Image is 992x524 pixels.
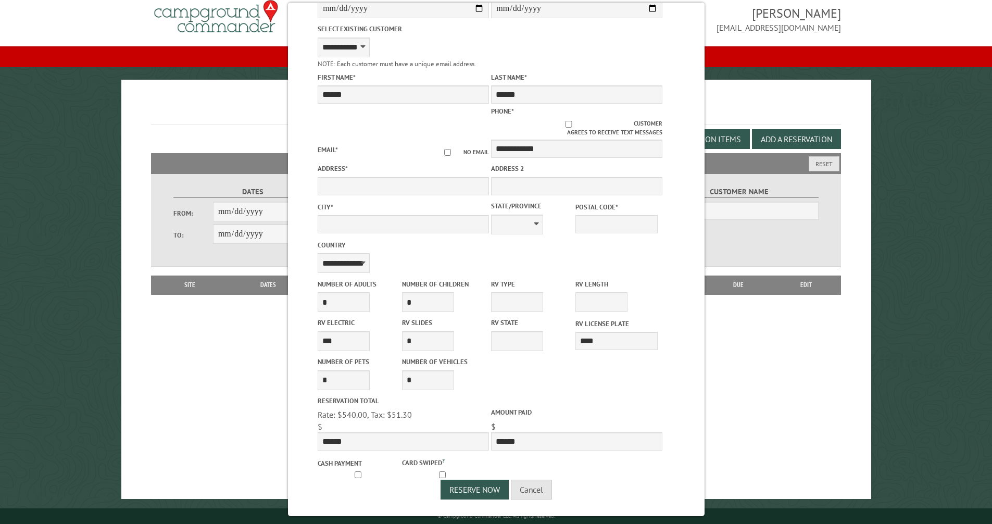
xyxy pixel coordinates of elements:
button: Reset [809,156,839,171]
label: Select existing customer [318,24,489,34]
label: RV Type [491,279,573,289]
label: Number of Pets [318,357,400,367]
label: To: [173,230,213,240]
label: Last Name [491,72,662,82]
span: $ [491,421,496,432]
label: Email [318,145,338,154]
label: Customer agrees to receive text messages [491,119,662,137]
label: RV Length [575,279,658,289]
label: Customer Name [660,186,819,198]
button: Reserve Now [441,480,509,500]
label: Cash payment [318,458,400,468]
label: Address [318,164,489,173]
th: Site [156,276,224,294]
label: Number of Adults [318,279,400,289]
label: Dates [173,186,332,198]
th: Edit [771,276,842,294]
small: © Campground Commander LLC. All rights reserved. [437,513,555,519]
label: Card swiped [402,456,484,468]
label: Reservation Total [318,396,489,406]
h2: Filters [151,153,842,173]
label: No email [432,148,489,157]
span: Rate: $540.00, Tax: $51.30 [318,409,412,420]
small: NOTE: Each customer must have a unique email address. [318,59,476,68]
label: Phone [491,107,514,116]
h1: Reservations [151,96,842,125]
label: From: [173,208,213,218]
label: Country [318,240,489,250]
label: RV License Plate [575,319,658,329]
label: First Name [318,72,489,82]
label: Amount paid [491,407,662,417]
label: RV Electric [318,318,400,328]
th: Dates [224,276,313,294]
label: Number of Children [402,279,484,289]
label: Postal Code [575,202,658,212]
label: City [318,202,489,212]
button: Add a Reservation [752,129,841,149]
label: State/Province [491,201,573,211]
button: Edit Add-on Items [660,129,750,149]
th: Due [706,276,771,294]
input: Customer agrees to receive text messages [503,121,634,128]
a: ? [442,457,445,464]
button: Cancel [511,480,552,500]
label: Address 2 [491,164,662,173]
label: Number of Vehicles [402,357,484,367]
span: $ [318,421,322,432]
label: RV State [491,318,573,328]
input: No email [432,149,463,156]
label: RV Slides [402,318,484,328]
